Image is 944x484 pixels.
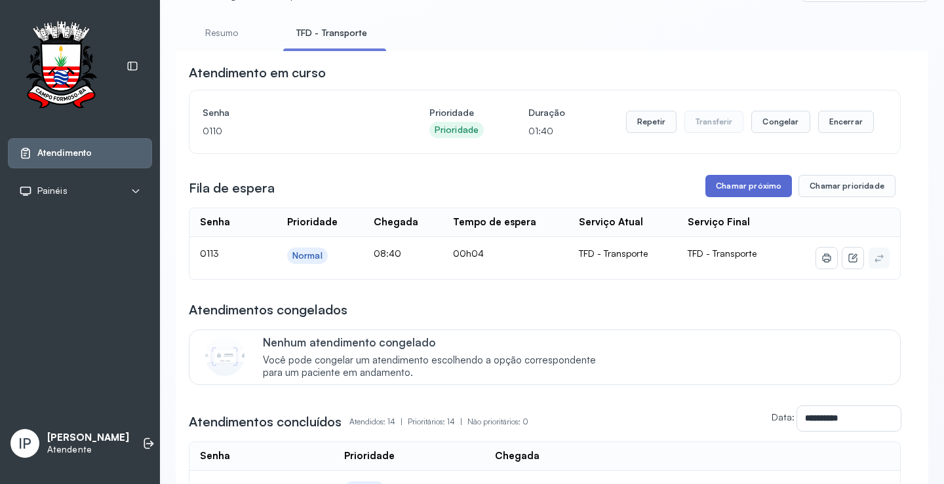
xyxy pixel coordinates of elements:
span: 00h04 [453,248,484,259]
button: Congelar [751,111,810,133]
img: Imagem de CalloutCard [205,337,245,376]
p: Não prioritários: 0 [467,413,528,431]
h4: Prioridade [429,103,484,122]
button: Chamar prioridade [798,175,895,197]
div: TFD - Transporte [579,248,667,259]
div: Prioridade [287,216,338,229]
button: Repetir [626,111,677,133]
span: Painéis [37,185,68,196]
div: Normal [292,250,323,261]
a: Atendimento [19,147,141,160]
label: Data: [772,411,795,422]
p: Nenhum atendimento congelado [263,335,610,349]
p: 01:40 [528,122,565,140]
div: Serviço Final [688,216,750,229]
button: Encerrar [818,111,874,133]
a: Resumo [176,22,267,44]
div: Chegada [374,216,418,229]
span: Atendimento [37,147,92,158]
p: Prioritários: 14 [408,413,467,431]
div: Senha [200,450,230,462]
span: | [460,417,462,426]
span: 0113 [200,248,219,259]
span: Você pode congelar um atendimento escolhendo a opção correspondente para um paciente em andamento. [263,354,610,379]
p: Atendente [47,444,129,455]
span: | [401,417,403,426]
div: Chegada [495,450,540,462]
button: Chamar próximo [705,175,792,197]
span: TFD - Transporte [688,248,757,259]
h3: Atendimentos congelados [189,301,347,319]
div: Prioridade [435,124,479,136]
div: Senha [200,216,230,229]
div: Serviço Atual [579,216,643,229]
span: 08:40 [374,248,401,259]
div: Tempo de espera [453,216,536,229]
p: [PERSON_NAME] [47,432,129,444]
h4: Senha [203,103,385,122]
button: Transferir [684,111,744,133]
p: 0110 [203,122,385,140]
h3: Atendimentos concluídos [189,413,342,431]
h3: Fila de espera [189,179,275,197]
div: Prioridade [344,450,395,462]
p: Atendidos: 14 [349,413,408,431]
a: TFD - Transporte [283,22,381,44]
img: Logotipo do estabelecimento [14,21,108,112]
h3: Atendimento em curso [189,64,326,82]
h4: Duração [528,103,565,122]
